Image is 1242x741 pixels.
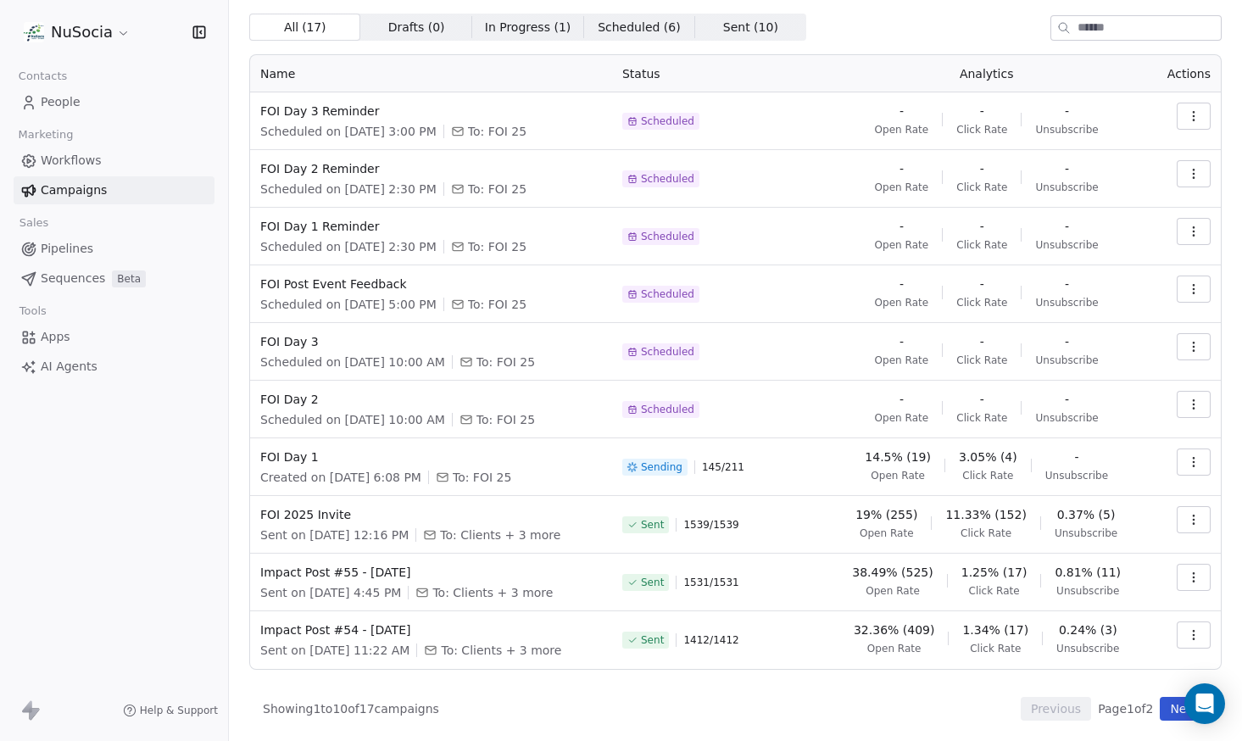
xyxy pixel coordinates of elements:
[1035,296,1098,309] span: Unsubscribe
[854,621,934,638] span: 32.36% (409)
[683,518,738,532] span: 1539 / 1539
[1035,123,1098,136] span: Unsubscribe
[1074,448,1078,465] span: -
[14,353,214,381] a: AI Agents
[250,55,612,92] th: Name
[1065,160,1069,177] span: -
[956,181,1007,194] span: Click Rate
[959,448,1017,465] span: 3.05% (4)
[899,391,904,408] span: -
[1035,411,1098,425] span: Unsubscribe
[41,270,105,287] span: Sequences
[1035,354,1098,367] span: Unsubscribe
[1035,238,1098,252] span: Unsubscribe
[956,296,1007,309] span: Click Rate
[123,704,218,717] a: Help & Support
[260,621,602,638] span: Impact Post #54 - [DATE]
[867,642,922,655] span: Open Rate
[875,354,929,367] span: Open Rate
[12,210,56,236] span: Sales
[260,506,602,523] span: FOI 2025 Invite
[641,114,694,128] span: Scheduled
[440,526,560,543] span: To: Clients + 3 more
[1149,55,1221,92] th: Actions
[41,328,70,346] span: Apps
[980,218,984,235] span: -
[702,460,744,474] span: 145 / 211
[875,296,929,309] span: Open Rate
[1065,333,1069,350] span: -
[1059,621,1117,638] span: 0.24% (3)
[641,576,664,589] span: Sent
[860,526,914,540] span: Open Rate
[899,276,904,292] span: -
[140,704,218,717] span: Help & Support
[683,576,738,589] span: 1531 / 1531
[263,700,439,717] span: Showing 1 to 10 of 17 campaigns
[1065,276,1069,292] span: -
[612,55,824,92] th: Status
[20,18,134,47] button: NuSocia
[468,238,526,255] span: To: FOI 25
[641,518,664,532] span: Sent
[961,526,1011,540] span: Click Rate
[453,469,511,486] span: To: FOI 25
[962,621,1028,638] span: 1.34% (17)
[14,323,214,351] a: Apps
[260,642,409,659] span: Sent on [DATE] 11:22 AM
[899,218,904,235] span: -
[432,584,553,601] span: To: Clients + 3 more
[1065,103,1069,120] span: -
[875,238,929,252] span: Open Rate
[899,103,904,120] span: -
[641,345,694,359] span: Scheduled
[260,448,602,465] span: FOI Day 1
[641,230,694,243] span: Scheduled
[388,19,445,36] span: Drafts ( 0 )
[14,147,214,175] a: Workflows
[260,103,602,120] span: FOI Day 3 Reminder
[855,506,917,523] span: 19% (255)
[260,564,602,581] span: Impact Post #55 - [DATE]
[485,19,571,36] span: In Progress ( 1 )
[899,333,904,350] span: -
[11,122,81,148] span: Marketing
[260,238,437,255] span: Scheduled on [DATE] 2:30 PM
[980,391,984,408] span: -
[875,411,929,425] span: Open Rate
[24,22,44,42] img: LOGO_1_WB.png
[1184,683,1225,724] div: Open Intercom Messenger
[41,181,107,199] span: Campaigns
[824,55,1150,92] th: Analytics
[641,633,664,647] span: Sent
[14,265,214,292] a: SequencesBeta
[468,181,526,198] span: To: FOI 25
[51,21,113,43] span: NuSocia
[598,19,681,36] span: Scheduled ( 6 )
[1065,391,1069,408] span: -
[683,633,738,647] span: 1412 / 1412
[11,64,75,89] span: Contacts
[468,123,526,140] span: To: FOI 25
[945,506,1026,523] span: 11.33% (152)
[260,123,437,140] span: Scheduled on [DATE] 3:00 PM
[852,564,933,581] span: 38.49% (525)
[41,358,97,376] span: AI Agents
[112,270,146,287] span: Beta
[875,123,929,136] span: Open Rate
[260,469,421,486] span: Created on [DATE] 6:08 PM
[14,235,214,263] a: Pipelines
[260,333,602,350] span: FOI Day 3
[260,391,602,408] span: FOI Day 2
[260,354,445,370] span: Scheduled on [DATE] 10:00 AM
[1098,700,1153,717] span: Page 1 of 2
[1057,506,1116,523] span: 0.37% (5)
[476,354,535,370] span: To: FOI 25
[641,460,682,474] span: Sending
[260,276,602,292] span: FOI Post Event Feedback
[956,238,1007,252] span: Click Rate
[875,181,929,194] span: Open Rate
[1035,181,1098,194] span: Unsubscribe
[1021,697,1091,721] button: Previous
[1055,564,1121,581] span: 0.81% (11)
